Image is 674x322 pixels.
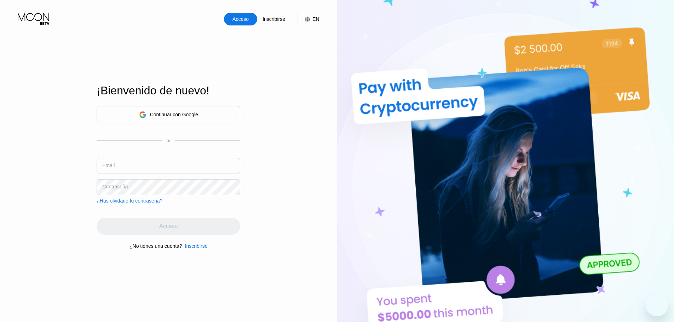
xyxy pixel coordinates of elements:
div: Inscribirse [262,16,286,23]
div: ¡Bienvenido de nuevo! [97,84,240,97]
div: Inscribirse [182,243,208,249]
iframe: Botón para iniciar la ventana de mensajería [646,294,668,316]
div: or [167,138,171,143]
div: Acceso [224,13,257,25]
div: ¿Has olvidado tu contraseña? [97,198,162,204]
div: ¿No tienes una cuenta? [129,243,182,249]
div: Acceso [232,16,249,23]
div: Continuar con Google [150,112,198,117]
div: Continuar con Google [97,106,240,123]
div: Inscribirse [185,243,208,249]
div: Email [102,163,115,168]
div: Contraseña [102,184,128,189]
div: EN [298,13,319,25]
div: EN [312,16,319,22]
div: Inscribirse [257,13,290,25]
